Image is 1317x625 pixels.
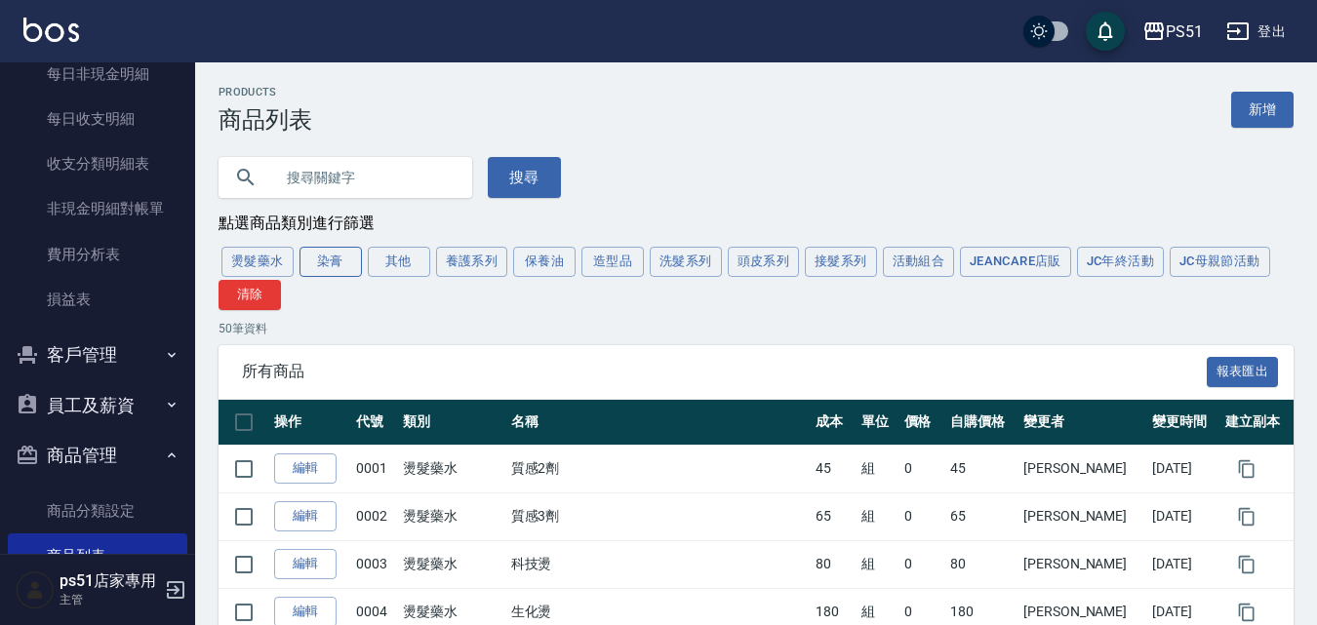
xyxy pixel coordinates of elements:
[398,400,506,446] th: 類別
[398,540,506,588] td: 燙髮藥水
[60,591,159,608] p: 主管
[219,86,312,98] h2: Products
[899,540,946,588] td: 0
[857,540,898,588] td: 組
[857,492,898,540] td: 組
[219,106,312,134] h3: 商品列表
[273,151,457,204] input: 搜尋關鍵字
[960,247,1071,277] button: JeanCare店販
[1147,400,1220,446] th: 變更時間
[8,186,187,231] a: 非現金明細對帳單
[899,492,946,540] td: 0
[1220,400,1294,446] th: 建立副本
[221,247,294,277] button: 燙髮藥水
[506,540,811,588] td: 科技燙
[23,18,79,42] img: Logo
[1077,247,1164,277] button: JC年終活動
[728,247,800,277] button: 頭皮系列
[945,400,1018,446] th: 自購價格
[883,247,955,277] button: 活動組合
[506,445,811,492] td: 質感2劑
[219,280,281,310] button: 清除
[274,501,337,531] a: 編輯
[8,232,187,277] a: 費用分析表
[811,540,858,588] td: 80
[351,400,398,446] th: 代號
[811,445,858,492] td: 45
[1018,400,1147,446] th: 變更者
[899,400,946,446] th: 價格
[1170,247,1270,277] button: JC母親節活動
[368,247,430,277] button: 其他
[581,247,644,277] button: 造型品
[488,157,561,198] button: 搜尋
[506,492,811,540] td: 質感3劑
[1218,14,1294,50] button: 登出
[299,247,362,277] button: 染膏
[8,533,187,578] a: 商品列表
[811,492,858,540] td: 65
[274,453,337,484] a: 編輯
[351,540,398,588] td: 0003
[805,247,877,277] button: 接髮系列
[274,549,337,579] a: 編輯
[1166,20,1203,44] div: PS51
[811,400,858,446] th: 成本
[513,247,576,277] button: 保養油
[1018,492,1147,540] td: [PERSON_NAME]
[857,445,898,492] td: 組
[8,330,187,380] button: 客戶管理
[1147,540,1220,588] td: [DATE]
[351,445,398,492] td: 0001
[242,362,1207,381] span: 所有商品
[16,570,55,609] img: Person
[899,445,946,492] td: 0
[8,277,187,322] a: 損益表
[398,445,506,492] td: 燙髮藥水
[8,488,187,533] a: 商品分類設定
[1018,540,1147,588] td: [PERSON_NAME]
[219,320,1294,337] p: 50 筆資料
[8,380,187,431] button: 員工及薪資
[1018,445,1147,492] td: [PERSON_NAME]
[857,400,898,446] th: 單位
[269,400,351,446] th: 操作
[945,492,1018,540] td: 65
[436,247,508,277] button: 養護系列
[8,430,187,481] button: 商品管理
[1231,92,1294,128] a: 新增
[650,247,722,277] button: 洗髮系列
[60,571,159,591] h5: ps51店家專用
[8,141,187,186] a: 收支分類明細表
[1207,361,1279,379] a: 報表匯出
[8,52,187,97] a: 每日非現金明細
[351,492,398,540] td: 0002
[945,445,1018,492] td: 45
[8,97,187,141] a: 每日收支明細
[506,400,811,446] th: 名稱
[1207,357,1279,387] button: 報表匯出
[1086,12,1125,51] button: save
[398,492,506,540] td: 燙髮藥水
[1135,12,1211,52] button: PS51
[219,214,1294,234] div: 點選商品類別進行篩選
[945,540,1018,588] td: 80
[1147,445,1220,492] td: [DATE]
[1147,492,1220,540] td: [DATE]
